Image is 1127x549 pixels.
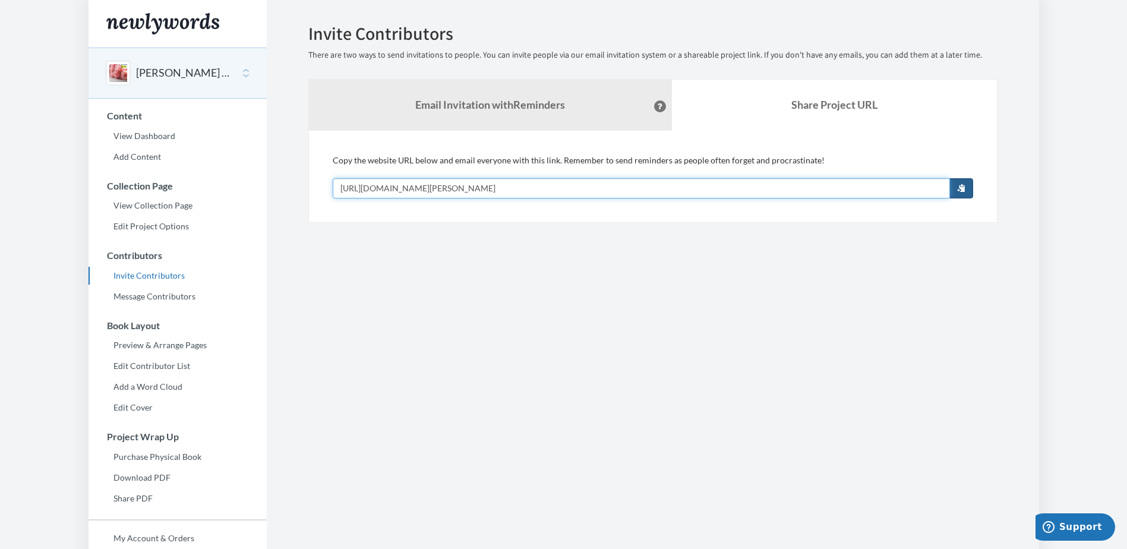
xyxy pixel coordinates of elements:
a: View Collection Page [89,197,267,214]
a: Edit Project Options [89,217,267,235]
a: Add a Word Cloud [89,378,267,396]
h2: Invite Contributors [308,24,997,43]
a: Share PDF [89,490,267,507]
button: [PERSON_NAME] Farewell [136,65,232,81]
a: Invite Contributors [89,267,267,285]
a: Add Content [89,148,267,166]
h3: Book Layout [89,320,267,331]
strong: Email Invitation with Reminders [415,98,565,111]
a: Edit Contributor List [89,357,267,375]
h3: Contributors [89,250,267,261]
p: There are two ways to send invitations to people. You can invite people via our email invitation ... [308,49,997,61]
iframe: Opens a widget where you can chat to one of our agents [1036,513,1115,543]
a: Download PDF [89,469,267,487]
h3: Project Wrap Up [89,431,267,442]
a: Purchase Physical Book [89,448,267,466]
a: View Dashboard [89,127,267,145]
div: Copy the website URL below and email everyone with this link. Remember to send reminders as peopl... [333,154,973,198]
b: Share Project URL [791,98,877,111]
a: Preview & Arrange Pages [89,336,267,354]
a: Message Contributors [89,288,267,305]
h3: Collection Page [89,181,267,191]
h3: Content [89,111,267,121]
a: My Account & Orders [89,529,267,547]
img: Newlywords logo [106,13,219,34]
a: Edit Cover [89,399,267,417]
